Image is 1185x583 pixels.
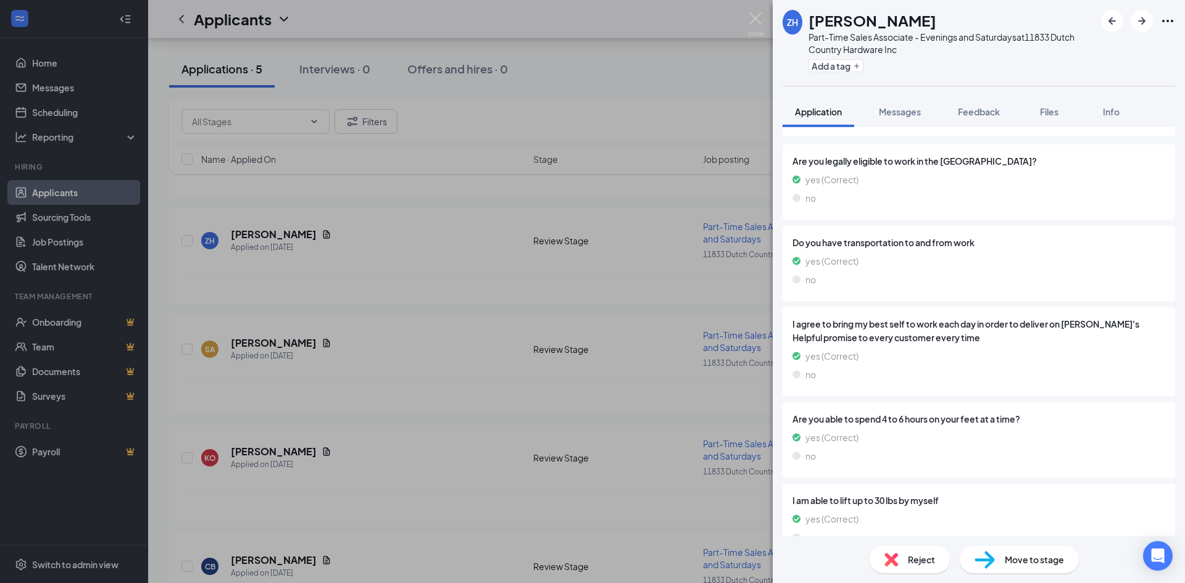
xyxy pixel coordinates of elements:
span: yes (Correct) [805,173,859,186]
span: no [805,191,816,205]
svg: ArrowRight [1134,14,1149,28]
div: Part-Time Sales Associate - Evenings and Saturdays at 11833 Dutch Country Hardware Inc [809,31,1095,56]
button: ArrowRight [1131,10,1153,32]
span: no [805,531,816,544]
span: Application [795,106,842,117]
h1: [PERSON_NAME] [809,10,936,31]
div: Open Intercom Messenger [1143,541,1173,571]
span: yes (Correct) [805,512,859,526]
button: PlusAdd a tag [809,59,863,72]
span: yes (Correct) [805,254,859,268]
div: ZH [787,16,798,28]
span: I am able to lift up to 30 lbs by myself [792,494,1165,507]
span: no [805,368,816,381]
span: Reject [908,553,935,566]
span: Feedback [958,106,1000,117]
svg: ArrowLeftNew [1105,14,1120,28]
span: Are you able to spend 4 to 6 hours on your feet at a time? [792,412,1165,426]
span: yes (Correct) [805,431,859,444]
span: Info [1103,106,1120,117]
span: yes (Correct) [805,349,859,363]
span: Do you have transportation to and from work [792,236,1165,249]
span: Move to stage [1005,553,1064,566]
span: no [805,273,816,286]
svg: Plus [853,62,860,70]
span: I agree to bring my best self to work each day in order to deliver on [PERSON_NAME]'s Helpful pro... [792,317,1165,344]
span: Files [1040,106,1058,117]
span: no [805,449,816,463]
svg: Ellipses [1160,14,1175,28]
span: Are you legally eligible to work in the [GEOGRAPHIC_DATA]? [792,154,1165,168]
button: ArrowLeftNew [1101,10,1123,32]
span: Messages [879,106,921,117]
